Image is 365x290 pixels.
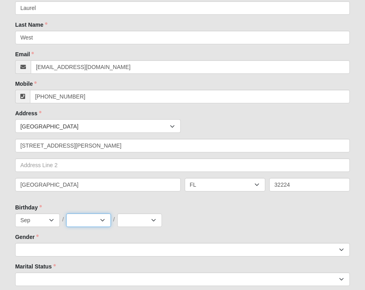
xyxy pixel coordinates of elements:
[15,178,181,191] input: City
[62,215,64,224] span: /
[113,215,115,224] span: /
[15,80,37,88] label: Mobile
[269,178,350,191] input: Zip
[15,139,350,152] input: Address Line 1
[15,203,42,211] label: Birthday
[15,21,47,29] label: Last Name
[15,109,41,117] label: Address
[20,120,170,133] span: [GEOGRAPHIC_DATA]
[15,158,350,172] input: Address Line 2
[15,233,39,241] label: Gender
[15,50,34,58] label: Email
[15,262,56,270] label: Marital Status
